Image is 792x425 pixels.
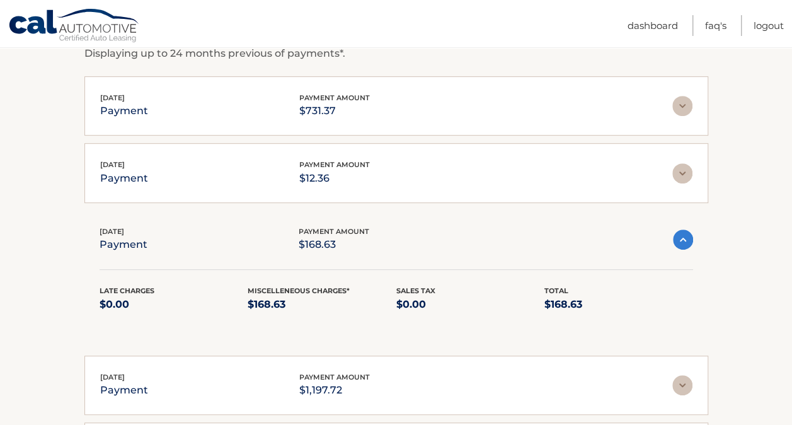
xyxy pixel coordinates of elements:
a: Cal Automotive [8,8,141,45]
span: [DATE] [100,227,124,236]
span: payment amount [299,373,370,381]
p: Displaying up to 24 months previous of payments*. [84,46,708,61]
p: $1,197.72 [299,381,370,399]
p: payment [100,236,147,253]
img: accordion-rest.svg [672,96,692,116]
p: payment [100,102,148,120]
p: $0.00 [396,296,545,313]
p: $12.36 [299,170,370,187]
span: payment amount [299,160,370,169]
span: [DATE] [100,160,125,169]
p: $168.63 [299,236,369,253]
img: accordion-active.svg [673,230,693,250]
span: Total [544,286,568,295]
img: accordion-rest.svg [672,163,692,183]
a: Dashboard [628,15,678,36]
span: Sales Tax [396,286,435,295]
span: [DATE] [100,373,125,381]
p: $168.63 [544,296,693,313]
span: [DATE] [100,93,125,102]
span: payment amount [299,93,370,102]
a: FAQ's [705,15,726,36]
img: accordion-rest.svg [672,375,692,395]
p: $731.37 [299,102,370,120]
p: $0.00 [100,296,248,313]
span: Miscelleneous Charges* [248,286,350,295]
p: payment [100,381,148,399]
p: payment [100,170,148,187]
p: $168.63 [248,296,396,313]
a: Logout [754,15,784,36]
span: payment amount [299,227,369,236]
span: Late Charges [100,286,154,295]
